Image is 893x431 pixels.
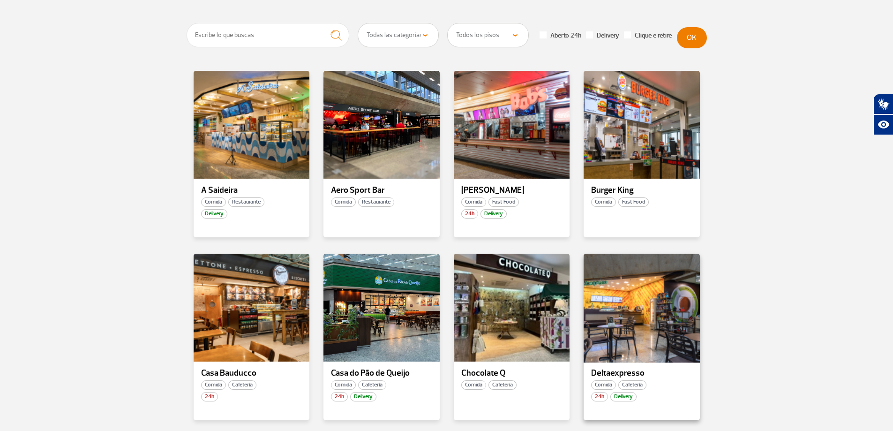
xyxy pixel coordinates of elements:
[350,392,376,401] span: Delivery
[873,94,893,114] button: Abrir tradutor de língua de sinais.
[618,197,649,207] span: Fast Food
[586,31,619,40] label: Delivery
[591,380,616,390] span: Comida
[201,209,227,219] span: Delivery
[461,369,563,378] p: Chocolate Q
[331,380,356,390] span: Comida
[624,31,672,40] label: Clique e retire
[610,392,637,401] span: Delivery
[873,94,893,135] div: Plugin de acessibilidade da Hand Talk.
[331,392,348,401] span: 24h
[358,380,386,390] span: Cafetería
[618,380,646,390] span: Cafetería
[228,380,256,390] span: Cafetería
[331,369,432,378] p: Casa do Pão de Queijo
[461,209,478,219] span: 24h
[461,186,563,195] p: [PERSON_NAME]
[201,380,226,390] span: Comida
[591,392,608,401] span: 24h
[331,186,432,195] p: Aero Sport Bar
[461,380,486,390] span: Comida
[480,209,507,219] span: Delivery
[187,23,350,47] input: Escribe lo que buscas
[591,197,616,207] span: Comida
[201,197,226,207] span: Comida
[358,197,394,207] span: Restaurante
[201,186,302,195] p: A Saideira
[488,197,519,207] span: Fast Food
[201,369,302,378] p: Casa Bauducco
[201,392,218,401] span: 24h
[488,380,517,390] span: Cafetería
[540,31,581,40] label: Aberto 24h
[591,186,692,195] p: Burger King
[591,369,692,378] p: Deltaexpresso
[331,197,356,207] span: Comida
[461,197,486,207] span: Comida
[677,27,707,48] button: OK
[228,197,264,207] span: Restaurante
[873,114,893,135] button: Abrir recursos assistivos.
